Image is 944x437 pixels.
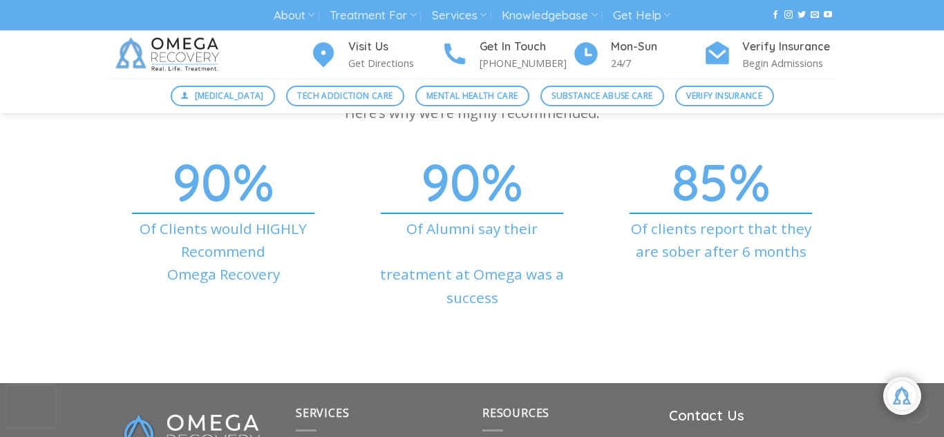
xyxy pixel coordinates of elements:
[195,89,264,102] span: [MEDICAL_DATA]
[480,55,572,71] p: [PHONE_NUMBER]
[784,10,793,20] a: Follow on Instagram
[551,89,652,102] span: Substance Abuse Care
[797,10,806,20] a: Follow on Twitter
[613,3,670,28] a: Get Help
[232,149,274,214] span: %
[171,86,276,106] a: [MEDICAL_DATA]
[310,38,441,72] a: Visit Us Get Directions
[441,38,572,72] a: Get In Touch [PHONE_NUMBER]
[274,3,314,28] a: About
[348,38,441,56] h4: Visit Us
[686,89,762,102] span: Verify Insurance
[502,3,597,28] a: Knowledgebase
[7,386,55,427] iframe: reCAPTCHA
[742,38,835,56] h4: Verify Insurance
[286,86,404,106] a: Tech Addiction Care
[432,3,487,28] a: Services
[607,177,835,187] div: 85
[480,38,572,56] h4: Get In Touch
[824,10,832,20] a: Follow on YouTube
[742,55,835,71] p: Begin Admissions
[675,86,774,106] a: Verify Insurance
[426,89,518,102] span: Mental Health Care
[415,86,529,106] a: Mental Health Care
[482,405,549,420] span: Resources
[611,38,704,56] h4: Mon-Sun
[109,30,230,79] img: Omega Recovery
[348,55,441,71] p: Get Directions
[358,217,586,309] p: Of Alumni say their treatment at Omega was a success
[297,89,393,102] span: Tech Addiction Care
[771,10,780,20] a: Follow on Facebook
[728,149,771,214] span: %
[811,10,819,20] a: Send us an email
[540,86,664,106] a: Substance Abuse Care
[330,3,416,28] a: Treatment For
[704,38,835,72] a: Verify Insurance Begin Admissions
[109,177,337,187] div: 90
[607,217,835,264] p: Of clients report that they are sober after 6 months
[109,217,337,287] p: Of Clients would HIGHLY Recommend Omega Recovery
[669,407,744,424] strong: Contact Us
[358,177,586,187] div: 90
[481,149,523,214] span: %
[296,405,349,420] span: Services
[611,55,704,71] p: 24/7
